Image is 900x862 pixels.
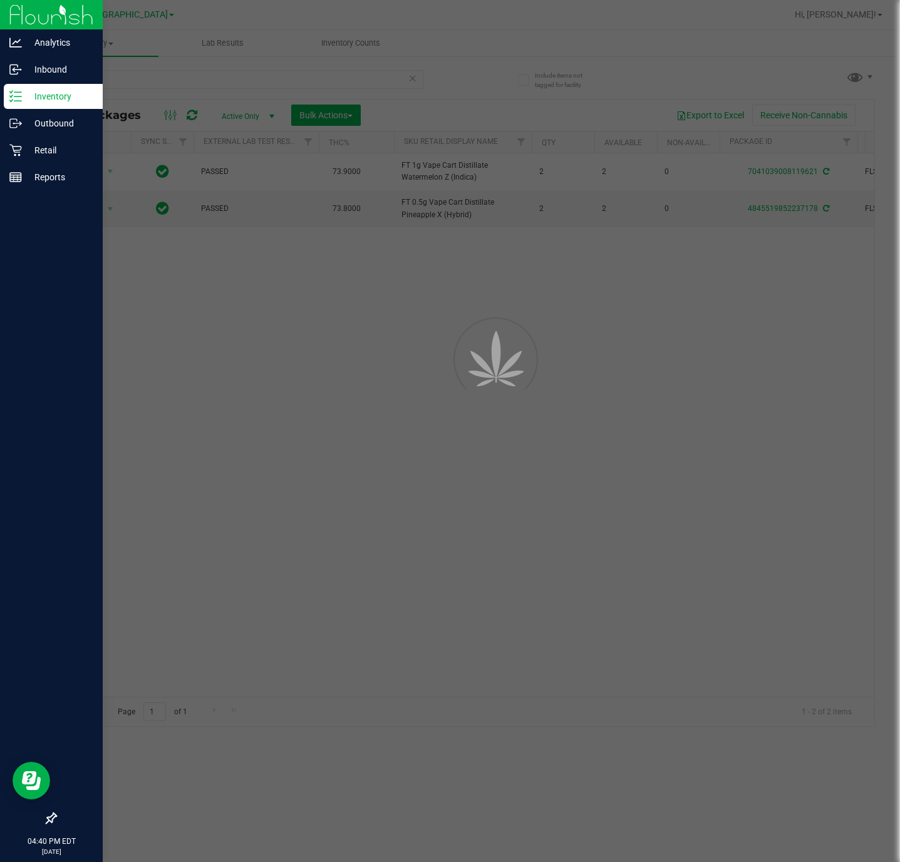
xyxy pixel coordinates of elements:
[9,36,22,49] inline-svg: Analytics
[6,847,97,856] p: [DATE]
[9,117,22,130] inline-svg: Outbound
[22,89,97,104] p: Inventory
[22,143,97,158] p: Retail
[9,144,22,156] inline-svg: Retail
[22,35,97,50] p: Analytics
[9,171,22,183] inline-svg: Reports
[22,62,97,77] p: Inbound
[22,116,97,131] p: Outbound
[9,63,22,76] inline-svg: Inbound
[9,90,22,103] inline-svg: Inventory
[22,170,97,185] p: Reports
[13,762,50,799] iframe: Resource center
[6,836,97,847] p: 04:40 PM EDT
